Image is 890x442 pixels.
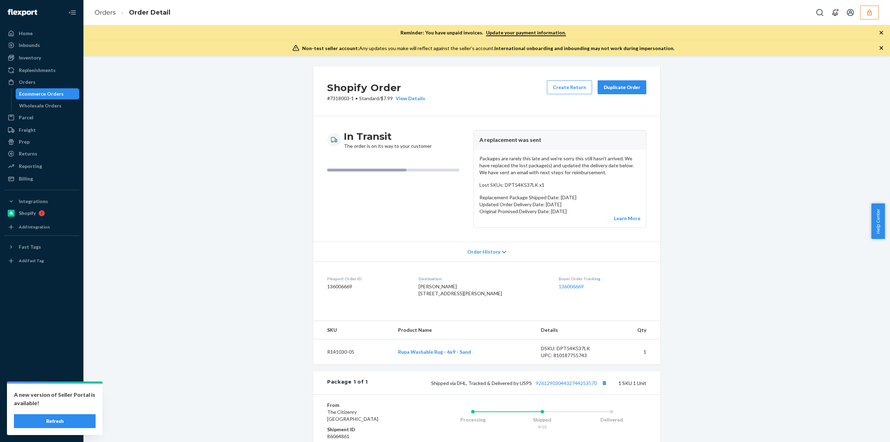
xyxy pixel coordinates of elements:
[547,80,592,94] button: Create Return
[14,391,96,407] p: A new version of Seller Portal is available!
[559,283,584,289] a: 136006669
[4,423,79,434] button: Give Feedback
[474,130,646,150] header: A replacement was sent
[327,95,425,102] p: # 7318003-1 / $7.99
[302,45,674,52] div: Any updates you make will reflect against the seller's account.
[508,424,577,430] div: 9/10
[4,148,79,159] a: Returns
[19,138,30,145] div: Prep
[327,402,410,409] dt: From
[19,224,50,230] div: Add Integration
[612,339,660,364] td: 1
[327,426,410,433] dt: Shipment ID
[431,380,609,386] span: Shipped via DHL, Tracked & Delivered by USPS
[19,30,33,37] div: Home
[479,182,640,188] p: Lost SKUs: DPT54K537LK x1
[400,29,566,36] p: Reminder: You have unpaid invoices.
[19,114,33,121] div: Parcel
[536,380,597,386] a: 9261290304432744253570
[344,130,432,143] h3: In Transit
[16,88,80,99] a: Ecommerce Orders
[4,40,79,51] a: Inbounds
[327,283,407,290] dd: 136006669
[614,215,640,221] a: Learn More
[4,196,79,207] button: Integrations
[479,201,640,208] p: Updated Order Delivery Date: [DATE]
[577,416,646,423] div: Delivered
[4,77,79,88] a: Orders
[19,210,36,217] div: Shopify
[19,67,56,74] div: Replenishments
[871,203,885,239] button: Help Center
[327,409,378,422] span: The Citizenry [GEOGRAPHIC_DATA]
[344,130,432,150] div: The order is on its way to your customer
[19,163,42,170] div: Reporting
[813,6,827,19] button: Open Search Box
[541,352,606,359] div: UPC: 810187755743
[4,136,79,147] a: Prep
[4,387,79,398] a: Settings
[4,173,79,184] a: Billing
[368,378,646,387] div: 1 SKU 1 Unit
[393,95,425,102] button: View Details
[19,127,36,134] div: Freight
[479,155,640,176] p: Packages are rarely this late and we're sorry this still hasn't arrived. We have replaced the los...
[508,416,577,423] div: Shipped
[4,399,79,410] button: Talk to Support
[327,80,425,95] h2: Shopify Order
[19,175,33,182] div: Billing
[494,45,674,51] span: International onboarding and inbounding may not work during impersonation.
[4,411,79,422] a: Help Center
[19,54,41,61] div: Inventory
[313,321,393,339] th: SKU
[355,95,358,101] span: •
[398,349,471,355] a: Rupa Washable Rug - 6x9 - Sand
[89,2,176,23] ol: breadcrumbs
[612,321,660,339] th: Qty
[327,378,368,387] div: Package 1 of 1
[419,283,502,296] span: [PERSON_NAME] [STREET_ADDRESS][PERSON_NAME]
[4,124,79,136] a: Freight
[4,161,79,172] a: Reporting
[4,28,79,39] a: Home
[419,276,548,282] dt: Destination
[302,45,359,51] span: Non-test seller account:
[479,194,640,201] p: Replacement Package Shipped Date: [DATE]
[313,339,393,364] td: R141030-05
[14,414,96,428] button: Refresh
[19,102,62,109] div: Wholesale Orders
[16,100,80,111] a: Wholesale Orders
[559,276,646,282] dt: Buyer Order Tracking
[65,6,79,19] button: Close Navigation
[535,321,612,339] th: Details
[598,80,646,94] button: Duplicate Order
[828,6,842,19] button: Open notifications
[19,79,35,86] div: Orders
[19,150,37,157] div: Returns
[4,52,79,63] a: Inventory
[4,241,79,252] button: Fast Tags
[19,198,48,205] div: Integrations
[4,222,79,233] a: Add Integration
[479,208,640,215] p: Original Promised Delivery Date: [DATE]
[541,345,606,352] div: DSKU: DPT54K537LK
[843,6,857,19] button: Open account menu
[359,95,379,101] span: Standard
[327,433,410,440] dd: 86064861
[8,9,37,16] img: Flexport logo
[486,30,566,36] a: Update your payment information.
[467,248,500,255] span: Order History
[95,9,116,16] a: Orders
[19,258,44,264] div: Add Fast Tag
[600,378,609,387] button: Copy tracking number
[4,255,79,266] a: Add Fast Tag
[438,416,508,423] div: Processing
[19,243,41,250] div: Fast Tags
[4,208,79,219] a: Shopify
[129,9,170,16] a: Order Detail
[846,421,883,439] iframe: Opens a widget where you can chat to one of our agents
[4,112,79,123] a: Parcel
[393,321,535,339] th: Product Name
